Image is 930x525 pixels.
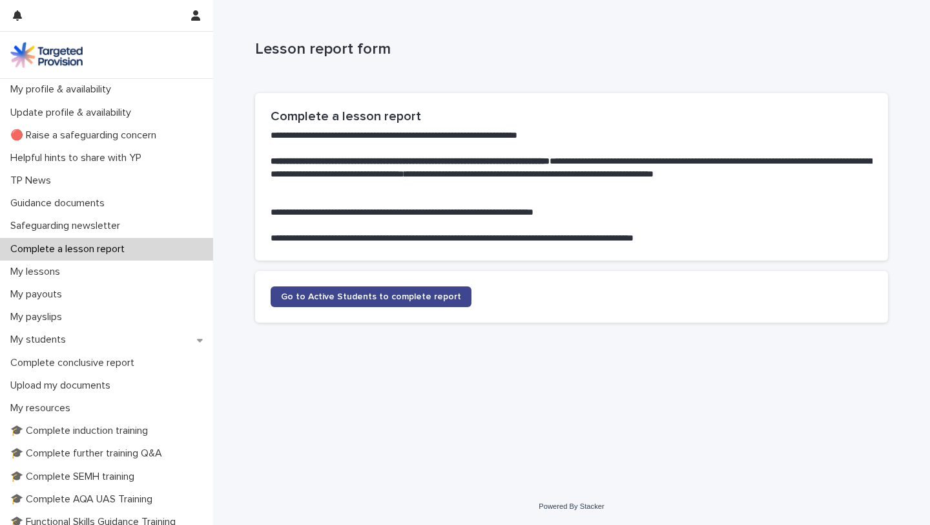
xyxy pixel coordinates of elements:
[281,292,461,301] span: Go to Active Students to complete report
[5,288,72,301] p: My payouts
[255,40,883,59] p: Lesson report form
[5,425,158,437] p: 🎓 Complete induction training
[5,243,135,255] p: Complete a lesson report
[5,402,81,414] p: My resources
[271,109,873,124] h2: Complete a lesson report
[5,357,145,369] p: Complete conclusive report
[5,152,152,164] p: Helpful hints to share with YP
[5,380,121,392] p: Upload my documents
[5,334,76,346] p: My students
[539,502,604,510] a: Powered By Stacker
[5,175,61,187] p: TP News
[10,42,83,68] img: M5nRWzHhSzIhMunXDL62
[271,286,471,307] a: Go to Active Students to complete report
[5,447,172,460] p: 🎓 Complete further training Q&A
[5,311,72,323] p: My payslips
[5,107,141,119] p: Update profile & availability
[5,83,121,96] p: My profile & availability
[5,266,70,278] p: My lessons
[5,129,167,142] p: 🔴 Raise a safeguarding concern
[5,220,130,232] p: Safeguarding newsletter
[5,493,163,506] p: 🎓 Complete AQA UAS Training
[5,197,115,209] p: Guidance documents
[5,471,145,483] p: 🎓 Complete SEMH training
